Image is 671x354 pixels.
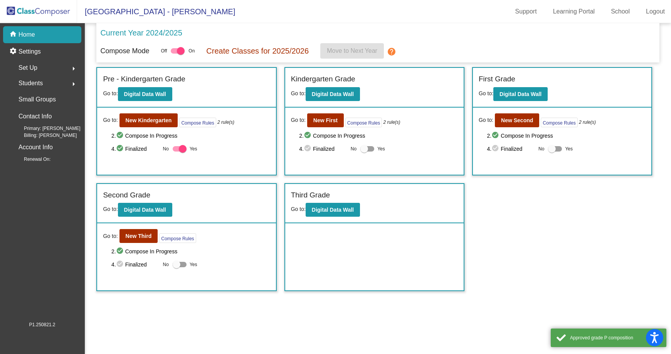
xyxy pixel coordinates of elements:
[18,47,41,56] p: Settings
[103,232,118,240] span: Go to:
[124,91,166,97] b: Digital Data Wall
[383,119,400,126] i: 2 rule(s)
[116,131,125,140] mat-icon: check_circle
[299,144,346,153] span: 4. Finalized
[493,87,548,101] button: Digital Data Wall
[18,142,53,153] p: Account Info
[116,247,125,256] mat-icon: check_circle
[479,90,493,96] span: Go to:
[306,87,360,101] button: Digital Data Wall
[119,229,158,243] button: New Third
[18,30,35,39] p: Home
[312,91,354,97] b: Digital Data Wall
[377,144,385,153] span: Yes
[351,145,357,152] span: No
[313,117,338,123] b: New First
[18,78,43,89] span: Students
[179,118,216,127] button: Compose Rules
[579,119,596,126] i: 2 rule(s)
[116,260,125,269] mat-icon: check_circle
[12,132,77,139] span: Billing: [PERSON_NAME]
[190,260,197,269] span: Yes
[491,144,501,153] mat-icon: check_circle
[547,5,601,18] a: Learning Portal
[126,117,172,123] b: New Kindergarten
[304,131,313,140] mat-icon: check_circle
[499,91,542,97] b: Digital Data Wall
[299,131,458,140] span: 2. Compose In Progress
[69,79,78,89] mat-icon: arrow_right
[307,113,344,127] button: New First
[387,47,396,56] mat-icon: help
[9,47,18,56] mat-icon: settings
[491,131,501,140] mat-icon: check_circle
[291,190,330,201] label: Third Grade
[345,118,382,127] button: Compose Rules
[18,62,37,73] span: Set Up
[509,5,543,18] a: Support
[538,145,544,152] span: No
[18,94,56,105] p: Small Groups
[118,87,172,101] button: Digital Data Wall
[111,260,159,269] span: 4. Finalized
[103,190,150,201] label: Second Grade
[163,261,169,268] span: No
[103,74,185,85] label: Pre - Kindergarten Grade
[77,5,235,18] span: [GEOGRAPHIC_DATA] - [PERSON_NAME]
[100,46,149,56] p: Compose Mode
[291,90,306,96] span: Go to:
[118,203,172,217] button: Digital Data Wall
[501,117,533,123] b: New Second
[103,206,118,212] span: Go to:
[119,113,178,127] button: New Kindergarten
[479,116,493,124] span: Go to:
[640,5,671,18] a: Logout
[495,113,539,127] button: New Second
[190,144,197,153] span: Yes
[605,5,636,18] a: School
[312,207,354,213] b: Digital Data Wall
[217,119,234,126] i: 2 rule(s)
[320,43,384,59] button: Move to Next Year
[304,144,313,153] mat-icon: check_circle
[12,156,50,163] span: Renewal On:
[111,247,270,256] span: 2. Compose In Progress
[12,125,81,132] span: Primary: [PERSON_NAME]
[565,144,573,153] span: Yes
[206,45,309,57] p: Create Classes for 2025/2026
[163,145,169,152] span: No
[103,116,118,124] span: Go to:
[306,203,360,217] button: Digital Data Wall
[124,207,166,213] b: Digital Data Wall
[161,47,167,54] span: Off
[487,131,646,140] span: 2. Compose In Progress
[126,233,152,239] b: New Third
[570,334,661,341] div: Approved grade P composition
[159,233,196,243] button: Compose Rules
[487,144,535,153] span: 4. Finalized
[541,118,577,127] button: Compose Rules
[111,131,270,140] span: 2. Compose In Progress
[291,206,306,212] span: Go to:
[116,144,125,153] mat-icon: check_circle
[100,27,182,39] p: Current Year 2024/2025
[103,90,118,96] span: Go to:
[111,144,159,153] span: 4. Finalized
[291,116,306,124] span: Go to:
[9,30,18,39] mat-icon: home
[327,47,377,54] span: Move to Next Year
[291,74,355,85] label: Kindergarten Grade
[69,64,78,73] mat-icon: arrow_right
[479,74,515,85] label: First Grade
[18,111,52,122] p: Contact Info
[188,47,195,54] span: On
